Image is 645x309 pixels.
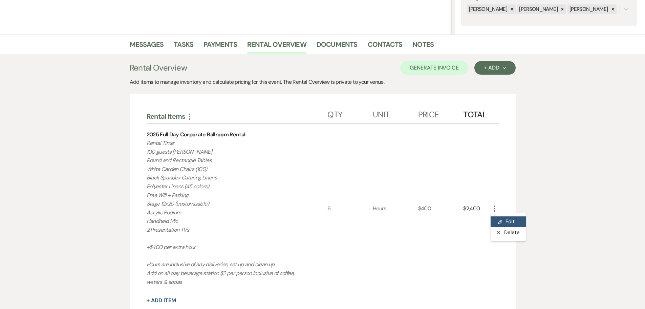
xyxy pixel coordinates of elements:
a: Contacts [368,39,403,54]
a: Tasks [174,39,193,54]
a: Rental Overview [247,39,306,54]
div: Qty [327,103,373,123]
a: Notes [412,39,434,54]
div: [PERSON_NAME] [517,4,559,14]
button: Edit [491,216,526,227]
div: 6 [327,124,373,293]
a: Payments [203,39,237,54]
div: [PERSON_NAME] [467,4,509,14]
div: Add items to manage inventory and calculate pricing for this event. The Rental Overview is privat... [130,78,516,86]
p: Rental Time: 100 guests [PERSON_NAME] Round and Rectangle Tables White Garden Chairs (100) Black ... [147,139,309,286]
a: Documents [317,39,358,54]
button: Generate Invoice [400,61,468,75]
div: Hours [373,124,418,293]
div: + Add [484,65,506,71]
div: Total [463,103,490,123]
div: $400 [418,124,464,293]
div: Price [418,103,464,123]
button: + Add [474,61,515,75]
div: [PERSON_NAME] [567,4,609,14]
button: Delete [491,227,526,238]
div: Unit [373,103,418,123]
a: Messages [130,39,164,54]
div: 2025 Full Day Corporate Ballroom Rental [147,131,245,139]
div: Rental Items [147,112,328,121]
h3: Rental Overview [130,62,187,74]
div: $2,400 [463,124,490,293]
button: + Add Item [147,298,176,303]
